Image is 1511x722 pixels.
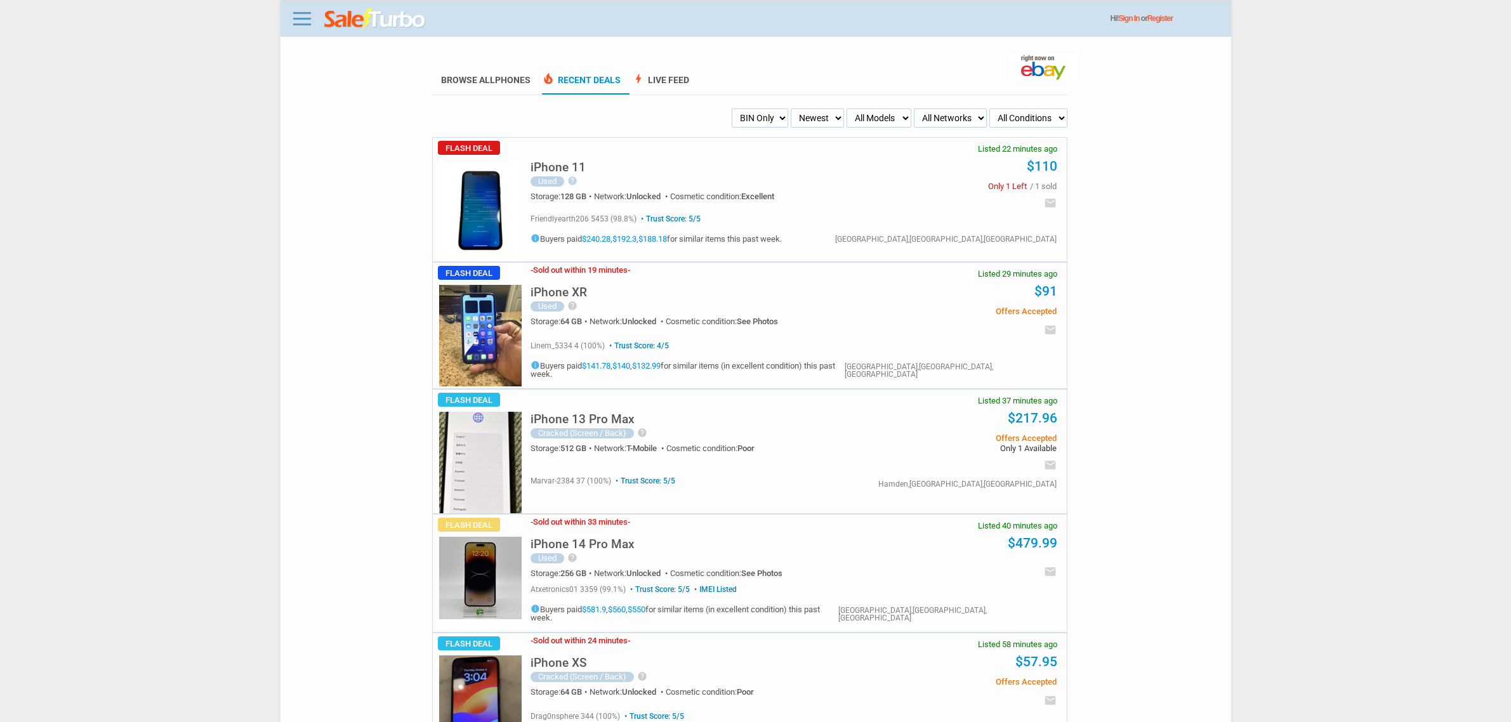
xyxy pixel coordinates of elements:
[637,428,647,438] i: help
[531,360,540,370] i: info
[632,75,689,95] a: boltLive Feed
[1027,159,1057,174] a: $110
[439,285,522,386] img: s-l225.jpg
[439,412,522,513] img: s-l225.jpg
[692,585,737,594] span: IMEI Listed
[582,234,610,244] a: $240.28
[531,444,594,452] div: Storage:
[628,265,630,275] span: -
[1015,654,1057,669] a: $57.95
[670,569,782,577] div: Cosmetic condition:
[590,317,666,325] div: Network:
[531,360,845,378] h5: Buyers paid , , for similar items (in excellent condition) this past week.
[1044,694,1057,707] i: email
[978,270,1057,278] span: Listed 29 minutes ago
[1008,535,1057,551] a: $479.99
[670,192,774,200] div: Cosmetic condition:
[560,317,582,326] span: 64 GB
[560,192,586,201] span: 128 GB
[560,687,582,697] span: 64 GB
[531,289,587,298] a: iPhone XR
[531,301,564,312] div: Used
[531,657,587,669] h5: iPhone XS
[531,569,594,577] div: Storage:
[531,636,630,645] h3: Sold out within 24 minutes
[865,678,1056,686] span: Offers Accepted
[845,363,1057,378] div: [GEOGRAPHIC_DATA],[GEOGRAPHIC_DATA],[GEOGRAPHIC_DATA]
[531,233,782,243] h5: Buyers paid , , for similar items this past week.
[531,585,626,594] span: atxetronics01 3359 (99.1%)
[324,8,426,31] img: saleturbo.com - Online Deals and Discount Coupons
[988,182,1027,190] span: Only 1 Left
[531,265,533,275] span: -
[567,553,577,563] i: help
[438,518,500,532] span: Flash Deal
[531,164,586,173] a: iPhone 11
[531,518,630,526] h3: Sold out within 33 minutes
[1141,14,1173,23] span: or
[607,341,669,350] span: Trust Score: 4/5
[438,266,500,280] span: Flash Deal
[531,317,590,325] div: Storage:
[531,413,635,425] h5: iPhone 13 Pro Max
[1147,14,1173,23] a: Register
[628,585,690,594] span: Trust Score: 5/5
[1044,459,1057,471] i: email
[531,176,564,187] div: Used
[531,712,620,721] span: drag0nsphere 344 (100%)
[626,568,661,578] span: Unlocked
[608,605,626,614] a: $560
[531,341,605,350] span: linem_5334 4 (100%)
[594,444,666,452] div: Network:
[531,517,533,527] span: -
[542,75,621,95] a: local_fire_departmentRecent Deals
[737,317,778,326] span: See Photos
[531,233,540,243] i: info
[567,301,577,311] i: help
[978,640,1057,648] span: Listed 58 minutes ago
[838,607,1056,622] div: [GEOGRAPHIC_DATA],[GEOGRAPHIC_DATA],[GEOGRAPHIC_DATA]
[878,480,1057,488] div: Hamden,[GEOGRAPHIC_DATA],[GEOGRAPHIC_DATA]
[531,416,635,425] a: iPhone 13 Pro Max
[531,541,635,550] a: iPhone 14 Pro Max
[612,361,630,371] a: $140
[531,266,630,274] h3: Sold out within 19 minutes
[495,75,531,85] span: Phones
[632,72,645,85] span: bolt
[1034,284,1057,299] a: $91
[978,522,1057,530] span: Listed 40 minutes ago
[638,234,667,244] a: $188.18
[438,636,500,650] span: Flash Deal
[531,604,838,622] h5: Buyers paid , , for similar items (in excellent condition) this past week.
[438,393,500,407] span: Flash Deal
[594,569,670,577] div: Network:
[594,192,670,200] div: Network:
[865,434,1056,442] span: Offers Accepted
[612,234,637,244] a: $192.3
[531,659,587,669] a: iPhone XS
[441,75,531,85] a: Browse AllPhones
[439,537,522,619] img: s-l225.jpg
[865,444,1056,452] span: Only 1 Available
[978,145,1057,153] span: Listed 22 minutes ago
[1044,197,1057,209] i: email
[531,214,637,223] span: friendlyearth206 5453 (98.8%)
[531,192,594,200] div: Storage:
[1044,324,1057,336] i: email
[632,361,661,371] a: $132.99
[737,443,755,453] span: Poor
[1008,410,1057,426] a: $217.96
[978,397,1057,405] span: Listed 37 minutes ago
[531,161,586,173] h5: iPhone 11
[531,636,533,645] span: -
[666,317,778,325] div: Cosmetic condition:
[865,307,1056,315] span: Offers Accepted
[741,568,782,578] span: See Photos
[438,141,500,155] span: Flash Deal
[542,72,555,85] span: local_fire_department
[439,160,522,261] img: s-l225.jpg
[741,192,774,201] span: Excellent
[531,428,634,438] div: Cracked (Screen / Back)
[531,688,590,696] div: Storage:
[560,568,586,578] span: 256 GB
